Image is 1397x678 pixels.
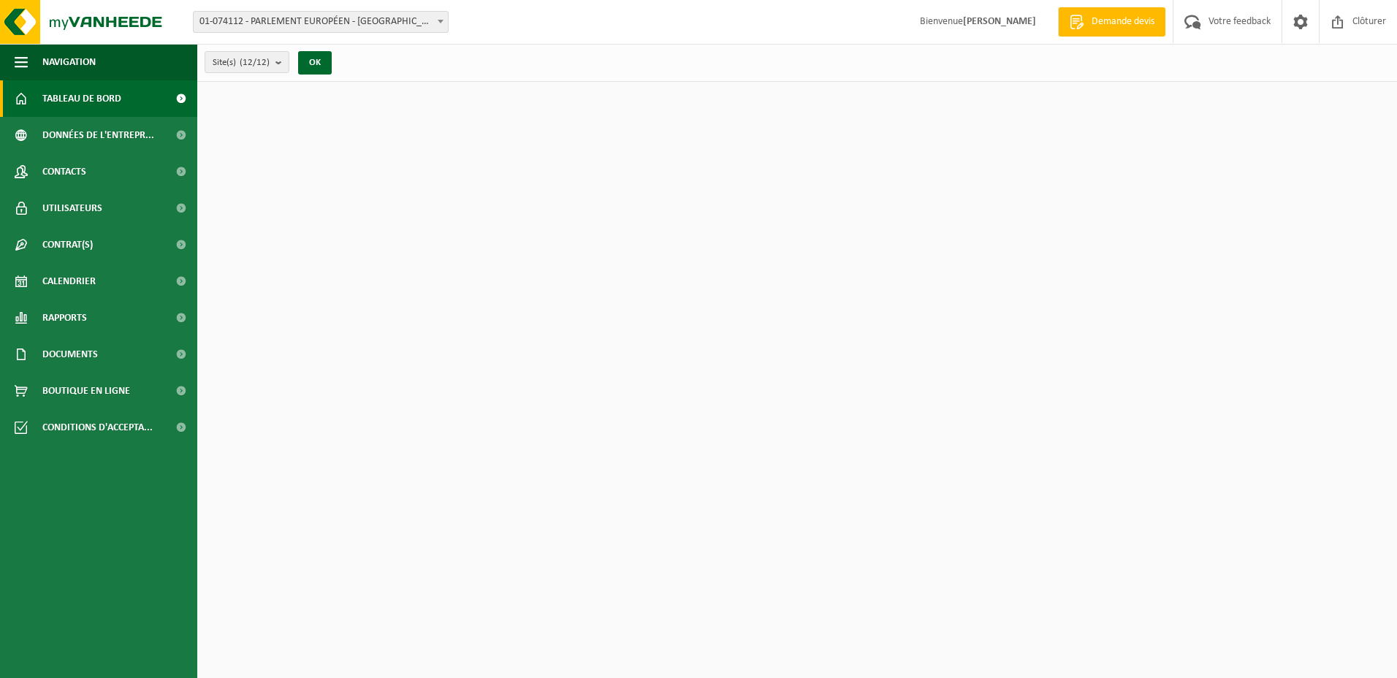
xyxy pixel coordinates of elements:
span: 01-074112 - PARLEMENT EUROPÉEN - LUXEMBOURG [194,12,448,32]
span: Tableau de bord [42,80,121,117]
span: Demande devis [1088,15,1158,29]
span: 01-074112 - PARLEMENT EUROPÉEN - LUXEMBOURG [193,11,449,33]
span: Rapports [42,300,87,336]
button: Site(s)(12/12) [205,51,289,73]
span: Conditions d'accepta... [42,409,153,446]
span: Données de l'entrepr... [42,117,154,153]
strong: [PERSON_NAME] [963,16,1036,27]
span: Calendrier [42,263,96,300]
span: Contrat(s) [42,226,93,263]
span: Contacts [42,153,86,190]
span: Documents [42,336,98,373]
span: Site(s) [213,52,270,74]
count: (12/12) [240,58,270,67]
span: Utilisateurs [42,190,102,226]
a: Demande devis [1058,7,1165,37]
span: Boutique en ligne [42,373,130,409]
span: Navigation [42,44,96,80]
button: OK [298,51,332,75]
